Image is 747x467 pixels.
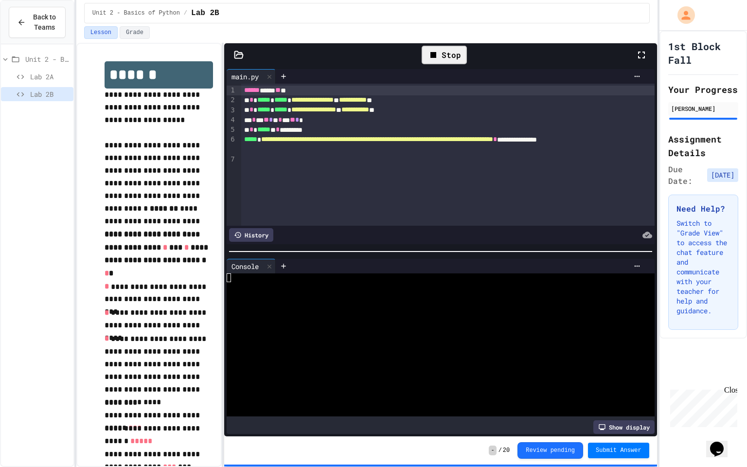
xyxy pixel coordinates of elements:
[671,104,735,113] div: [PERSON_NAME]
[517,442,583,459] button: Review pending
[92,9,180,17] span: Unit 2 - Basics of Python
[191,7,219,19] span: Lab 2B
[676,203,730,215] h3: Need Help?
[84,26,118,39] button: Lesson
[227,125,236,135] div: 5
[227,72,264,82] div: main.py
[184,9,187,17] span: /
[668,83,738,96] h2: Your Progress
[25,54,70,64] span: Unit 2 - Basics of Python
[227,106,236,115] div: 3
[667,4,697,26] div: My Account
[503,447,510,454] span: 20
[229,228,273,242] div: History
[30,72,70,82] span: Lab 2A
[227,135,236,155] div: 6
[422,46,467,64] div: Stop
[227,261,264,271] div: Console
[489,446,496,455] span: -
[120,26,150,39] button: Grade
[227,155,236,164] div: 7
[596,447,641,454] span: Submit Answer
[668,132,738,160] h2: Assignment Details
[707,168,738,182] span: [DATE]
[30,89,70,99] span: Lab 2B
[227,259,276,273] div: Console
[227,69,276,84] div: main.py
[676,218,730,316] p: Switch to "Grade View" to access the chat feature and communicate with your teacher for help and ...
[498,447,502,454] span: /
[588,443,649,458] button: Submit Answer
[227,86,236,95] div: 1
[32,12,57,33] span: Back to Teams
[9,7,66,38] button: Back to Teams
[668,39,738,67] h1: 1st Block Fall
[706,428,737,457] iframe: chat widget
[227,115,236,125] div: 4
[668,163,703,187] span: Due Date:
[593,420,655,434] div: Show display
[227,95,236,105] div: 2
[4,4,67,62] div: Chat with us now!Close
[666,386,737,427] iframe: chat widget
